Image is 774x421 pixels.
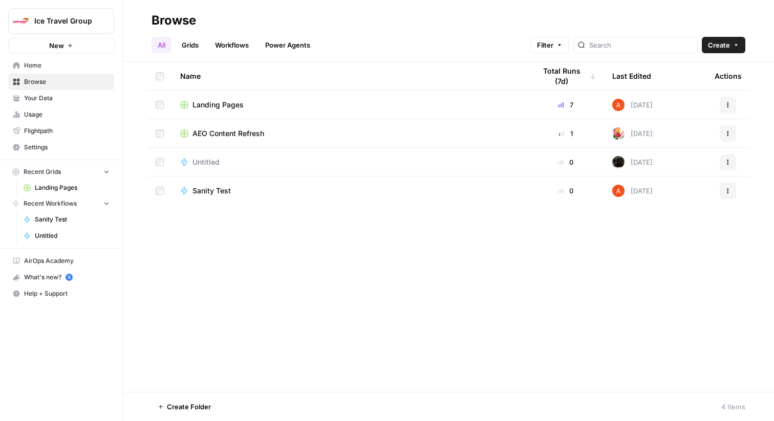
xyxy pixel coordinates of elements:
[8,123,114,139] a: Flightpath
[8,253,114,269] a: AirOps Academy
[8,139,114,156] a: Settings
[66,274,73,281] a: 5
[35,231,110,240] span: Untitled
[152,37,171,53] a: All
[24,110,110,119] span: Usage
[152,398,217,415] button: Create Folder
[24,126,110,136] span: Flightpath
[612,62,651,90] div: Last Edited
[152,12,196,29] div: Browse
[9,270,114,285] div: What's new?
[535,100,596,110] div: 7
[8,269,114,285] button: What's new? 5
[612,127,653,140] div: [DATE]
[259,37,316,53] a: Power Agents
[8,8,114,34] button: Workspace: Ice Travel Group
[167,402,211,412] span: Create Folder
[8,196,114,211] button: Recent Workflows
[19,228,114,244] a: Untitled
[8,106,114,123] a: Usage
[180,100,519,110] a: Landing Pages
[180,157,519,167] a: Untitled
[180,128,519,139] a: AEO Content Refresh
[612,99,653,111] div: [DATE]
[612,156,625,168] img: a7wp29i4q9fg250eipuu1edzbiqn
[192,157,220,167] span: Untitled
[24,61,110,70] span: Home
[24,256,110,265] span: AirOps Academy
[537,40,553,50] span: Filter
[19,180,114,196] a: Landing Pages
[535,128,596,139] div: 1
[192,186,231,196] span: Sanity Test
[24,199,77,208] span: Recent Workflows
[535,62,596,90] div: Total Runs (7d)
[708,40,730,50] span: Create
[180,186,519,196] a: Sanity Test
[612,156,653,168] div: [DATE]
[715,62,742,90] div: Actions
[192,128,264,139] span: AEO Content Refresh
[721,402,745,412] div: 4 Items
[24,94,110,103] span: Your Data
[612,185,653,197] div: [DATE]
[176,37,205,53] a: Grids
[24,167,61,176] span: Recent Grids
[49,40,64,51] span: New
[68,275,70,280] text: 5
[19,211,114,228] a: Sanity Test
[8,285,114,302] button: Help + Support
[535,186,596,196] div: 0
[589,40,693,50] input: Search
[702,37,745,53] button: Create
[530,37,569,53] button: Filter
[8,90,114,106] a: Your Data
[35,215,110,224] span: Sanity Test
[612,185,625,197] img: cje7zb9ux0f2nqyv5qqgv3u0jxek
[535,157,596,167] div: 0
[24,77,110,86] span: Browse
[612,99,625,111] img: cje7zb9ux0f2nqyv5qqgv3u0jxek
[12,12,30,30] img: Ice Travel Group Logo
[180,62,519,90] div: Name
[209,37,255,53] a: Workflows
[35,183,110,192] span: Landing Pages
[8,74,114,90] a: Browse
[8,38,114,53] button: New
[8,57,114,74] a: Home
[34,16,96,26] span: Ice Travel Group
[192,100,244,110] span: Landing Pages
[612,127,625,140] img: bumscs0cojt2iwgacae5uv0980n9
[8,164,114,180] button: Recent Grids
[24,143,110,152] span: Settings
[24,289,110,298] span: Help + Support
